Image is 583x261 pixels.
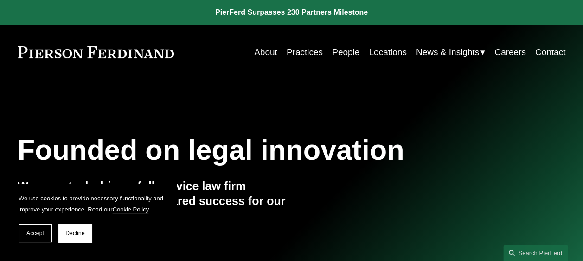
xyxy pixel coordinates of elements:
[332,43,359,61] a: People
[287,43,323,61] a: Practices
[18,134,474,166] h1: Founded on legal innovation
[9,184,176,252] section: Cookie banner
[113,206,149,213] a: Cookie Policy
[19,224,52,242] button: Accept
[26,230,44,236] span: Accept
[58,224,92,242] button: Decline
[19,193,167,215] p: We use cookies to provide necessary functionality and improve your experience. Read our .
[535,43,565,61] a: Contact
[254,43,277,61] a: About
[369,43,406,61] a: Locations
[65,230,85,236] span: Decline
[416,44,479,60] span: News & Insights
[18,179,292,223] h4: We are a tech-driven, full-service law firm delivering outcomes and shared success for our global...
[416,43,485,61] a: folder dropdown
[494,43,526,61] a: Careers
[503,245,568,261] a: Search this site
